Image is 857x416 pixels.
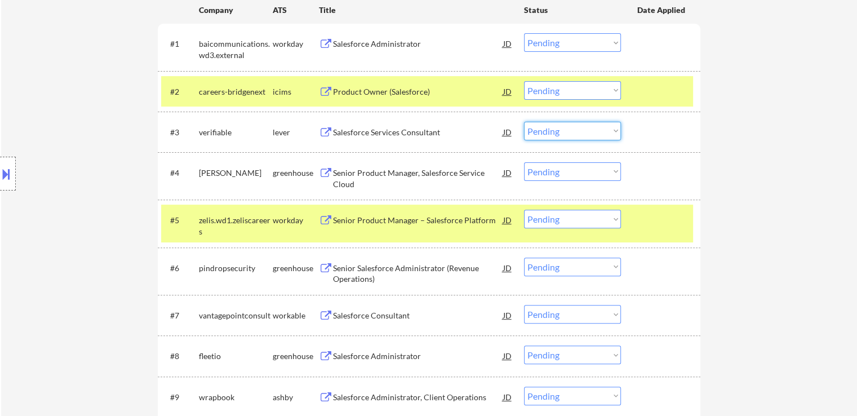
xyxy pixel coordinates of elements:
[170,310,190,321] div: #7
[273,127,319,138] div: lever
[502,387,513,407] div: JD
[502,210,513,230] div: JD
[199,351,273,362] div: fleetio
[273,5,319,16] div: ATS
[273,38,319,50] div: workday
[273,86,319,98] div: icims
[199,86,273,98] div: careers-bridgenext
[170,38,190,50] div: #1
[199,127,273,138] div: verifiable
[170,392,190,403] div: #9
[273,351,319,362] div: greenhouse
[199,5,273,16] div: Company
[502,122,513,142] div: JD
[502,305,513,325] div: JD
[333,392,503,403] div: Salesforce Administrator, Client Operations
[273,263,319,274] div: greenhouse
[333,351,503,362] div: Salesforce Administrator
[333,167,503,189] div: Senior Product Manager, Salesforce Service Cloud
[199,392,273,403] div: wrapbook
[637,5,687,16] div: Date Applied
[333,310,503,321] div: Salesforce Consultant
[502,346,513,366] div: JD
[273,392,319,403] div: ashby
[333,127,503,138] div: Salesforce Services Consultant
[502,81,513,101] div: JD
[333,263,503,285] div: Senior Salesforce Administrator (Revenue Operations)
[273,310,319,321] div: workable
[199,310,273,321] div: vantagepointconsult
[502,258,513,278] div: JD
[319,5,513,16] div: Title
[333,86,503,98] div: Product Owner (Salesforce)
[502,33,513,54] div: JD
[199,263,273,274] div: pindropsecurity
[170,351,190,362] div: #8
[199,38,273,60] div: baicommunications.wd3.external
[199,167,273,179] div: [PERSON_NAME]
[273,167,319,179] div: greenhouse
[199,215,273,237] div: zelis.wd1.zeliscareers
[273,215,319,226] div: workday
[502,162,513,183] div: JD
[333,38,503,50] div: Salesforce Administrator
[333,215,503,226] div: Senior Product Manager – Salesforce Platform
